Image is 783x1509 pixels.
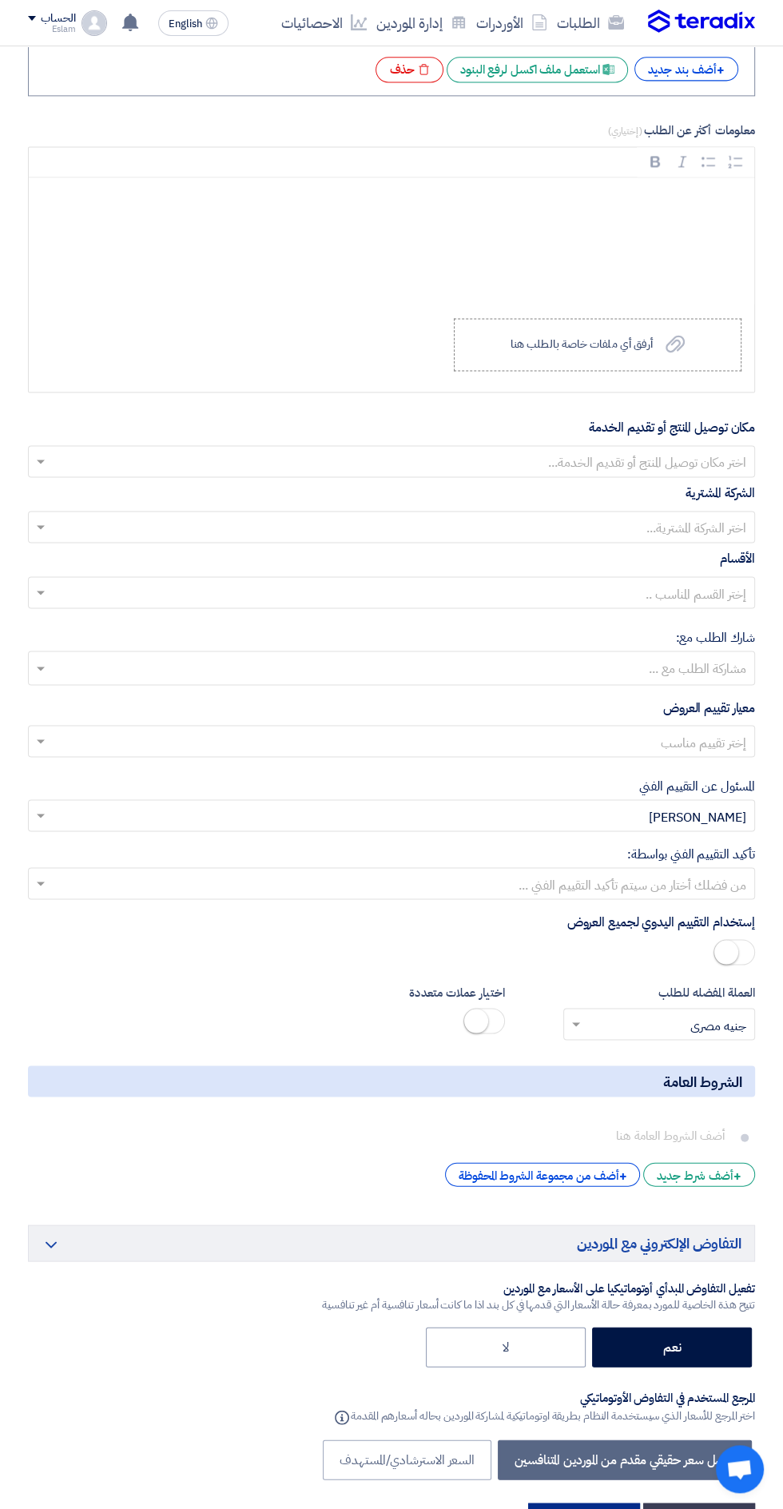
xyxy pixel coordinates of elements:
div: Eslam [28,25,75,34]
label: معلومات أكثر عن الطلب [28,121,755,140]
label: تأكيد التقييم الفني بواسطة: [627,844,755,863]
label: شارك الطلب مع: [675,627,755,647]
label: العملة المفضله للطلب [529,983,755,1001]
span: + [618,1166,626,1185]
a: الطلبات [552,4,629,42]
button: English [158,10,229,36]
label: نعم [592,1327,752,1367]
div: حذف [376,57,443,82]
div: أضف شرط جديد [643,1162,755,1186]
label: الأقسام [720,549,755,568]
span: + [717,61,725,80]
div: المرجع المستخدم في التفاوض الأوتوماتيكي [332,1390,755,1406]
div: أرفق أي ملفات خاصة بالطلب هنا [511,338,653,351]
div: أضف بند جديد [634,57,738,81]
label: المسئول عن التقييم الفني [639,776,755,795]
input: أضف الشروط العامة هنا [41,1119,733,1149]
label: معيار تقييم العروض [663,698,755,717]
label: السعر الاسترشادي/المستهدف [323,1439,491,1479]
h5: التفاوض الإلكتروني مع الموردين [28,1224,755,1260]
div: Open chat [716,1445,764,1493]
a: إدارة الموردين [372,4,471,42]
div: Rich Text Editor, main [29,177,754,305]
label: مكان توصيل المنتج أو تقديم الخدمة [589,418,755,437]
div: أضف من مجموعة الشروط المحفوظة [445,1162,640,1186]
div: الحساب [41,12,75,26]
img: profile_test.png [81,10,107,36]
a: الاحصائيات [276,4,372,42]
div: استعمل ملف اكسل لرفع البنود [447,57,628,82]
label: إستخدام التقييم اليدوي لجميع العروض [566,912,755,931]
label: أفضل سعر حقيقي مقدم من الموردين المتنافسين [498,1439,752,1479]
span: + [733,1166,741,1185]
div: اختر المرجع للأسعار الذي سيستخدمة النظام بطريقة اوتوماتيكية لمشاركة الموردين بحاله أسعارهم المقدمة [332,1406,755,1425]
div: تفعيل التفاوض المبدأي أوتوماتيكيا على الأسعار مع الموردين [322,1280,755,1296]
h5: الشروط العامة [28,1065,755,1097]
label: لا [426,1327,586,1367]
label: الشركة المشترية [686,484,755,503]
img: Teradix logo [648,10,755,34]
div: تتيح هذة الخاصية للمورد بمعرفة حالة الأسعار التي قدمها في كل بند اذا ما كانت أسعار تنافسية أم غير... [322,1296,755,1312]
label: اختيار عملات متعددة [278,983,504,1001]
a: الأوردرات [471,4,552,42]
span: English [169,18,202,30]
span: (إختياري) [608,124,642,138]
